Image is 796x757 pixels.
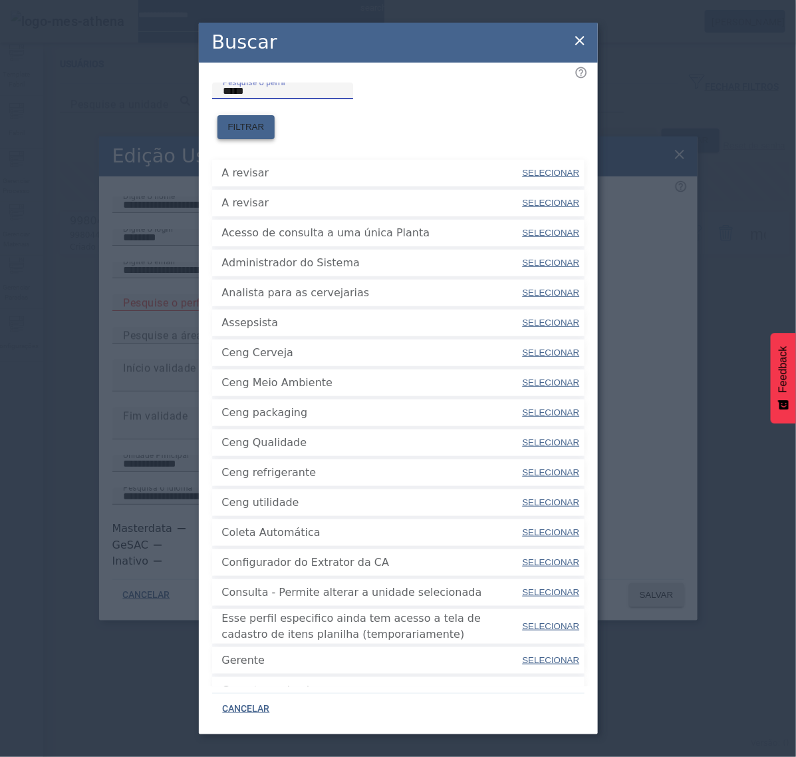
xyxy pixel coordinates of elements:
span: Gerente packaging [222,682,521,698]
button: SELECIONAR [521,251,581,275]
button: SELECIONAR [521,161,581,185]
span: SELECIONAR [523,527,580,537]
span: Assepsista [222,315,521,331]
button: SELECIONAR [521,678,581,702]
button: SELECIONAR [521,521,581,545]
button: SELECIONAR [521,221,581,245]
span: SELECIONAR [523,655,580,665]
button: SELECIONAR [521,371,581,395]
span: CANCELAR [223,702,270,716]
button: SELECIONAR [521,615,581,638]
span: SELECIONAR [523,685,580,695]
span: SELECIONAR [523,288,580,298]
span: Acesso de consulta a uma única Planta [222,225,521,241]
span: Ceng Meio Ambiente [222,375,521,391]
span: Consulta - Permite alterar a unidade selecionada [222,585,521,601]
span: Feedback [777,346,789,393]
button: SELECIONAR [521,551,581,575]
span: SELECIONAR [523,258,580,268]
span: Configurador do Extrator da CA [222,555,521,571]
span: SELECIONAR [523,467,580,477]
button: CANCELAR [212,697,281,721]
span: A revisar [222,165,521,181]
button: SELECIONAR [521,648,581,672]
span: FILTRAR [228,121,265,134]
span: SELECIONAR [523,168,580,178]
button: SELECIONAR [521,341,581,365]
button: SELECIONAR [521,401,581,425]
span: Analista para as cervejarias [222,285,521,301]
button: Feedback - Mostrar pesquisa [771,333,796,423]
button: SELECIONAR [521,581,581,605]
span: A revisar [222,195,521,211]
span: Ceng refrigerante [222,465,521,481]
span: SELECIONAR [523,437,580,447]
span: Ceng Cerveja [222,345,521,361]
button: SELECIONAR [521,311,581,335]
span: SELECIONAR [523,407,580,417]
button: SELECIONAR [521,461,581,485]
span: SELECIONAR [523,557,580,567]
span: Esse perfil especifico ainda tem acesso a tela de cadastro de itens planilha (temporariamente) [222,611,521,642]
span: SELECIONAR [523,318,580,328]
button: SELECIONAR [521,281,581,305]
span: Administrador do Sistema [222,255,521,271]
span: Gerente [222,652,521,668]
button: SELECIONAR [521,491,581,515]
span: SELECIONAR [523,348,580,358]
span: Ceng packaging [222,405,521,421]
mat-label: Pesquise o perfil [223,77,285,87]
span: Ceng Qualidade [222,435,521,451]
button: SELECIONAR [521,431,581,455]
span: SELECIONAR [523,228,580,238]
span: Ceng utilidade [222,495,521,511]
span: SELECIONAR [523,378,580,387]
span: SELECIONAR [523,198,580,208]
button: FILTRAR [217,115,275,139]
span: SELECIONAR [523,497,580,507]
h2: Buscar [212,28,277,57]
span: SELECIONAR [523,587,580,597]
span: Coleta Automática [222,525,521,541]
span: SELECIONAR [523,621,580,631]
button: SELECIONAR [521,191,581,215]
